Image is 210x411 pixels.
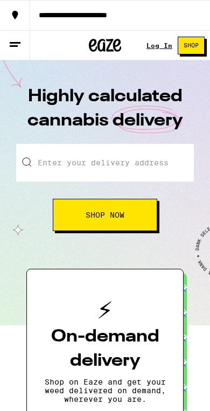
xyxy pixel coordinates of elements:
a: Log In [146,42,172,49]
button: Shop Now [53,199,157,231]
p: Shop on Eaze and get your weed delivered on demand, wherever you are. [44,378,166,403]
button: Shop [178,37,205,54]
input: Enter your delivery address [16,144,194,182]
a: Shop [172,37,210,54]
h1: Highly calculated cannabis delivery [24,85,186,144]
span: Shop [184,43,199,48]
h3: On-demand delivery [44,325,166,373]
span: Shop Now [86,211,124,219]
